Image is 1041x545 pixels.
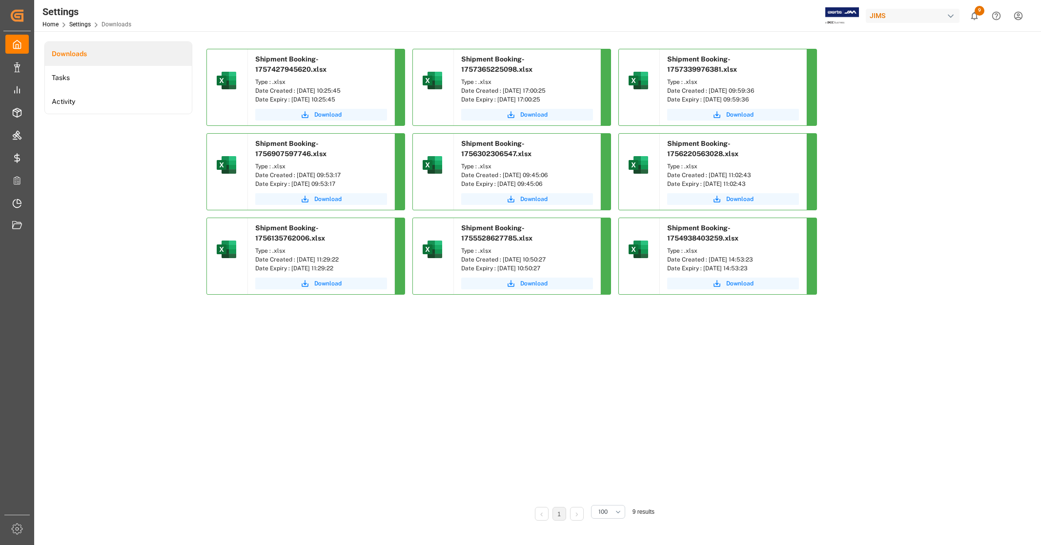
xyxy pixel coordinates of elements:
span: Download [314,110,342,119]
img: microsoft-excel-2019--v1.png [215,153,238,177]
div: Date Created : [DATE] 10:50:27 [461,255,593,264]
div: Type : .xlsx [255,246,387,255]
div: Settings [42,4,131,19]
div: Type : .xlsx [667,246,799,255]
img: microsoft-excel-2019--v1.png [421,69,444,92]
span: Shipment Booking-1754938403259.xlsx [667,224,738,242]
a: 1 [557,511,561,518]
span: Shipment Booking-1755528627785.xlsx [461,224,532,242]
span: 9 [975,6,984,16]
div: Date Created : [DATE] 10:25:45 [255,86,387,95]
button: Download [667,193,799,205]
button: Download [255,193,387,205]
button: show 9 new notifications [963,5,985,27]
span: Download [314,279,342,288]
div: JIMS [866,9,959,23]
button: Download [667,278,799,289]
a: Home [42,21,59,28]
a: Tasks [45,66,192,90]
button: Help Center [985,5,1007,27]
span: Shipment Booking-1756907597746.xlsx [255,140,327,158]
div: Type : .xlsx [667,78,799,86]
button: Download [461,278,593,289]
span: Download [726,195,754,203]
button: JIMS [866,6,963,25]
span: 100 [598,507,608,516]
button: open menu [591,505,625,519]
span: Shipment Booking-1757427945620.xlsx [255,55,327,73]
div: Type : .xlsx [461,246,593,255]
span: Download [726,279,754,288]
div: Date Expiry : [DATE] 09:45:06 [461,180,593,188]
div: Date Expiry : [DATE] 14:53:23 [667,264,799,273]
img: Exertis%20JAM%20-%20Email%20Logo.jpg_1722504956.jpg [825,7,859,24]
span: Shipment Booking-1756302306547.xlsx [461,140,531,158]
li: 1 [552,507,566,521]
div: Date Created : [DATE] 17:00:25 [461,86,593,95]
div: Date Expiry : [DATE] 09:59:36 [667,95,799,104]
span: 9 results [633,508,654,515]
div: Date Expiry : [DATE] 10:25:45 [255,95,387,104]
img: microsoft-excel-2019--v1.png [421,153,444,177]
div: Date Expiry : [DATE] 11:02:43 [667,180,799,188]
a: Settings [69,21,91,28]
span: Download [520,195,548,203]
li: Next Page [570,507,584,521]
div: Date Expiry : [DATE] 10:50:27 [461,264,593,273]
span: Download [520,279,548,288]
div: Date Expiry : [DATE] 11:29:22 [255,264,387,273]
div: Type : .xlsx [255,162,387,171]
div: Type : .xlsx [255,78,387,86]
img: microsoft-excel-2019--v1.png [215,238,238,261]
span: Download [520,110,548,119]
a: Downloads [45,42,192,66]
div: Date Created : [DATE] 11:29:22 [255,255,387,264]
div: Date Expiry : [DATE] 09:53:17 [255,180,387,188]
div: Type : .xlsx [461,78,593,86]
span: Shipment Booking-1756220563028.xlsx [667,140,738,158]
span: Shipment Booking-1756135762006.xlsx [255,224,325,242]
div: Date Created : [DATE] 09:53:17 [255,171,387,180]
div: Date Created : [DATE] 09:45:06 [461,171,593,180]
li: Previous Page [535,507,549,521]
span: Download [726,110,754,119]
button: Download [667,109,799,121]
div: Date Created : [DATE] 09:59:36 [667,86,799,95]
div: Date Created : [DATE] 11:02:43 [667,171,799,180]
img: microsoft-excel-2019--v1.png [627,238,650,261]
button: Download [461,193,593,205]
a: Activity [45,90,192,114]
img: microsoft-excel-2019--v1.png [627,153,650,177]
div: Date Expiry : [DATE] 17:00:25 [461,95,593,104]
span: Shipment Booking-1757365225098.xlsx [461,55,532,73]
span: Shipment Booking-1757339976381.xlsx [667,55,737,73]
div: Date Created : [DATE] 14:53:23 [667,255,799,264]
button: Download [255,109,387,121]
img: microsoft-excel-2019--v1.png [627,69,650,92]
button: Download [461,109,593,121]
img: microsoft-excel-2019--v1.png [421,238,444,261]
button: Download [255,278,387,289]
div: Type : .xlsx [461,162,593,171]
span: Download [314,195,342,203]
img: microsoft-excel-2019--v1.png [215,69,238,92]
div: Type : .xlsx [667,162,799,171]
